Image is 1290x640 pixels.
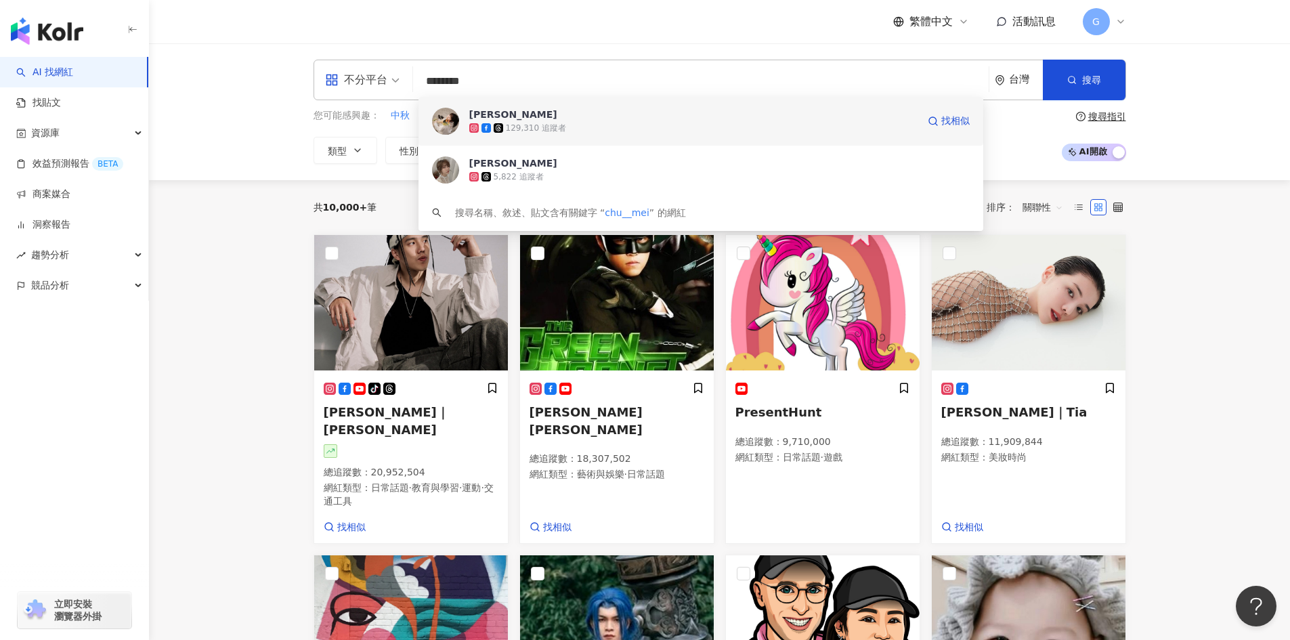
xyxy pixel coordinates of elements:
button: 搜尋 [1043,60,1125,100]
span: 您可能感興趣： [314,109,380,123]
span: 找相似 [941,114,970,128]
span: 競品分析 [31,270,69,301]
p: 網紅類型 ： [324,482,498,508]
span: 活動訊息 [1012,15,1056,28]
span: 找相似 [543,521,572,534]
span: [PERSON_NAME] [PERSON_NAME] [530,405,643,436]
span: 運動 [462,482,481,493]
span: rise [16,251,26,260]
p: 網紅類型 ： [941,451,1116,465]
span: [PERSON_NAME]｜Tia [941,405,1088,419]
span: 美妝時尚 [989,452,1027,463]
span: 類型 [328,146,347,156]
span: 找相似 [337,521,366,534]
a: KOL AvatarPresentHunt總追蹤數：9,710,000網紅類型：日常話題·遊戲 [725,234,920,545]
a: 找相似 [530,521,572,534]
img: logo [11,18,83,45]
a: 找貼文 [16,96,61,110]
a: chrome extension立即安裝 瀏覽器外掛 [18,592,131,628]
span: · [481,482,483,493]
a: KOL Avatar[PERSON_NAME]｜Tia總追蹤數：11,909,844網紅類型：美妝時尚找相似 [931,234,1126,545]
span: · [821,452,823,463]
p: 總追蹤數 ： 9,710,000 [735,435,910,449]
span: 關聯性 [1023,196,1063,218]
span: · [459,482,462,493]
img: KOL Avatar [432,156,459,184]
span: 遊戲 [823,452,842,463]
span: 日常話題 [371,482,409,493]
div: [PERSON_NAME] [469,156,557,170]
div: 搜尋指引 [1088,111,1126,122]
span: 交通工具 [324,482,494,507]
span: question-circle [1076,112,1085,121]
span: 藝術與娛樂 [577,469,624,479]
span: PresentHunt [735,405,822,419]
span: [PERSON_NAME]｜[PERSON_NAME] [324,405,449,436]
span: 繁體中文 [909,14,953,29]
div: 5,822 追蹤者 [494,171,544,183]
div: [PERSON_NAME] [469,108,557,121]
a: 洞察報告 [16,218,70,232]
p: 網紅類型 ： [735,451,910,465]
a: 找相似 [941,521,983,534]
span: 性別 [400,146,418,156]
div: 排序： [987,196,1071,218]
span: environment [995,75,1005,85]
div: 共 筆 [314,202,377,213]
span: 搜尋 [1082,74,1101,85]
button: 類型 [314,137,377,164]
div: 129,310 追蹤者 [506,123,566,134]
a: KOL Avatar[PERSON_NAME] [PERSON_NAME]總追蹤數：18,307,502網紅類型：藝術與娛樂·日常話題找相似 [519,234,714,545]
span: 日常話題 [627,469,665,479]
span: appstore [325,73,339,87]
span: search [432,208,442,217]
img: KOL Avatar [314,235,508,370]
span: 中秋 [391,109,410,123]
img: KOL Avatar [726,235,920,370]
a: 找相似 [928,108,970,135]
span: 日常話題 [783,452,821,463]
span: 趨勢分析 [31,240,69,270]
div: 不分平台 [325,69,387,91]
p: 總追蹤數 ： 11,909,844 [941,435,1116,449]
img: KOL Avatar [520,235,714,370]
span: 教育與學習 [412,482,459,493]
button: 中秋 [390,108,410,123]
span: 找相似 [955,521,983,534]
a: KOL Avatar[PERSON_NAME]｜[PERSON_NAME]總追蹤數：20,952,504網紅類型：日常話題·教育與學習·運動·交通工具找相似 [314,234,509,545]
span: 立即安裝 瀏覽器外掛 [54,598,102,622]
span: chu__mei [605,207,649,218]
span: 資源庫 [31,118,60,148]
img: KOL Avatar [932,235,1125,370]
span: · [409,482,412,493]
iframe: Help Scout Beacon - Open [1236,586,1276,626]
a: searchAI 找網紅 [16,66,73,79]
p: 總追蹤數 ： 20,952,504 [324,466,498,479]
p: 總追蹤數 ： 18,307,502 [530,452,704,466]
img: KOL Avatar [432,108,459,135]
a: 商案媒合 [16,188,70,201]
div: 台灣 [1009,74,1043,85]
span: 10,000+ [323,202,368,213]
a: 找相似 [324,521,366,534]
p: 網紅類型 ： [530,468,704,482]
span: G [1092,14,1100,29]
button: 性別 [385,137,449,164]
img: chrome extension [22,599,48,621]
div: 搜尋名稱、敘述、貼文含有關鍵字 “ ” 的網紅 [455,205,686,220]
span: · [624,469,627,479]
a: 效益預測報告BETA [16,157,123,171]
